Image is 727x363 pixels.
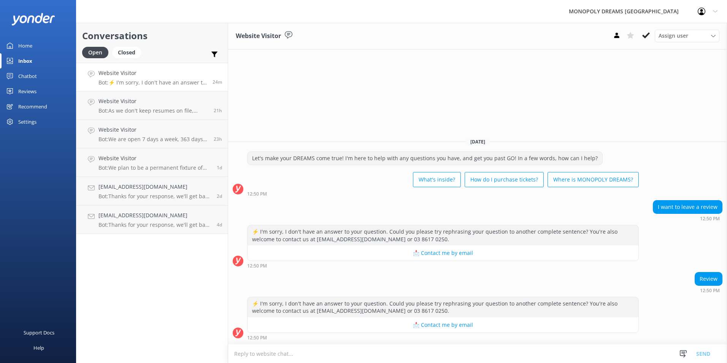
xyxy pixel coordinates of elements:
div: Closed [112,47,141,58]
strong: 12:50 PM [247,264,267,268]
a: [EMAIL_ADDRESS][DOMAIN_NAME]Bot:Thanks for your response, we'll get back to you as soon as we can... [76,177,228,205]
img: yonder-white-logo.png [11,13,55,25]
h4: [EMAIL_ADDRESS][DOMAIN_NAME] [98,211,211,220]
div: Inbox [18,53,32,68]
div: Sep 10 2025 12:50pm (UTC +10:00) Australia/Sydney [653,216,722,221]
div: ⚡ I'm sorry, I don't have an answer to your question. Could you please try rephrasing your questi... [248,225,638,245]
h4: Website Visitor [98,97,208,105]
div: Let's make your DREAMS come true! I'm here to help with any questions you have, and get you past ... [248,152,602,165]
p: Bot: We are open 7 days a week, 363 days a year, including most public holidays. However, we are ... [98,136,208,143]
button: How do I purchase tickets? [465,172,544,187]
span: Sep 09 2025 03:46pm (UTC +10:00) Australia/Sydney [214,107,222,114]
span: [DATE] [466,139,490,145]
h4: [EMAIL_ADDRESS][DOMAIN_NAME] [98,183,211,191]
div: Assign User [655,30,719,42]
strong: 12:50 PM [247,336,267,340]
a: Website VisitorBot:⚡ I'm sorry, I don't have an answer to your question. Could you please try rep... [76,63,228,91]
p: Bot: As we don't keep resumes on file, please check our website for the latest openings: [DOMAIN_... [98,107,208,114]
div: Sep 10 2025 12:50pm (UTC +10:00) Australia/Sydney [247,335,639,340]
h4: Website Visitor [98,154,211,162]
h2: Conversations [82,29,222,43]
span: Sep 08 2025 04:43pm (UTC +10:00) Australia/Sydney [217,164,222,171]
a: Website VisitorBot:We are open 7 days a week, 363 days a year, including most public holidays. Ho... [76,120,228,148]
a: [EMAIL_ADDRESS][DOMAIN_NAME]Bot:Thanks for your response, we'll get back to you as soon as we can... [76,205,228,234]
div: I want to leave a review [653,201,722,213]
button: 📩 Contact me by email [248,245,638,261]
div: Sep 10 2025 12:50pm (UTC +10:00) Australia/Sydney [247,191,639,196]
span: Sep 09 2025 02:01pm (UTC +10:00) Australia/Sydney [214,136,222,142]
button: Where is MONOPOLY DREAMS? [548,172,639,187]
span: Assign user [659,32,688,40]
div: Sep 10 2025 12:50pm (UTC +10:00) Australia/Sydney [695,288,722,293]
div: Recommend [18,99,47,114]
a: Website VisitorBot:We plan to be a permanent fixture of [GEOGRAPHIC_DATA] - hopefully we'll see y... [76,148,228,177]
div: Reviews [18,84,37,99]
strong: 12:50 PM [700,217,720,221]
div: Open [82,47,108,58]
p: Bot: Thanks for your response, we'll get back to you as soon as we can during opening hours. [98,221,211,228]
div: Review [695,272,722,285]
span: Sep 10 2025 12:50pm (UTC +10:00) Australia/Sydney [213,79,222,85]
div: Home [18,38,32,53]
p: Bot: We plan to be a permanent fixture of [GEOGRAPHIC_DATA] - hopefully we'll see you soon! [98,164,211,171]
a: Website VisitorBot:As we don't keep resumes on file, please check our website for the latest open... [76,91,228,120]
strong: 12:50 PM [247,192,267,196]
div: Help [33,340,44,355]
div: Sep 10 2025 12:50pm (UTC +10:00) Australia/Sydney [247,263,639,268]
strong: 12:50 PM [700,288,720,293]
button: 📩 Contact me by email [248,317,638,333]
h4: Website Visitor [98,126,208,134]
a: Open [82,48,112,56]
div: Settings [18,114,37,129]
button: What's inside? [413,172,461,187]
div: Chatbot [18,68,37,84]
p: Bot: ⚡ I'm sorry, I don't have an answer to your question. Could you please try rephrasing your q... [98,79,207,86]
div: ⚡ I'm sorry, I don't have an answer to your question. Could you please try rephrasing your questi... [248,297,638,317]
p: Bot: Thanks for your response, we'll get back to you as soon as we can during opening hours. [98,193,211,200]
span: Sep 06 2025 08:58am (UTC +10:00) Australia/Sydney [217,221,222,228]
span: Sep 08 2025 09:18am (UTC +10:00) Australia/Sydney [217,193,222,199]
h3: Website Visitor [236,31,281,41]
a: Closed [112,48,145,56]
div: Support Docs [24,325,54,340]
h4: Website Visitor [98,69,207,77]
